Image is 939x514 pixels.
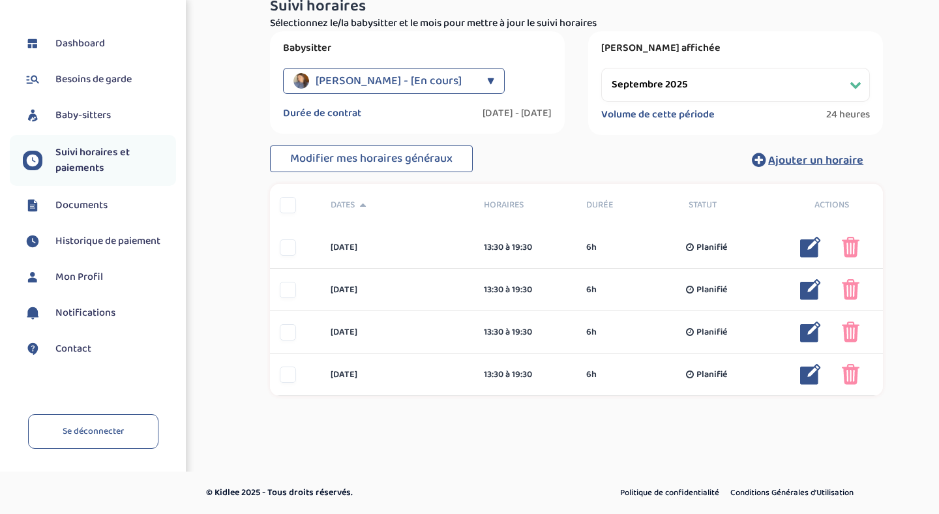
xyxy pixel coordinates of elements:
[696,368,727,382] span: Planifié
[23,34,176,53] a: Dashboard
[55,198,108,213] span: Documents
[726,485,858,502] a: Conditions Générales d’Utilisation
[842,279,859,300] img: poubelle_rose.png
[800,364,821,385] img: modifier_bleu.png
[484,283,567,297] div: 13:30 à 19:30
[23,267,42,287] img: profil.svg
[23,232,42,251] img: suivihoraire.svg
[586,325,597,339] span: 6h
[23,232,176,251] a: Historique de paiement
[696,241,727,254] span: Planifié
[316,68,462,94] span: [PERSON_NAME] - [En cours]
[487,68,494,94] div: ▼
[768,151,863,170] span: Ajouter un horaire
[321,368,474,382] div: [DATE]
[23,70,176,89] a: Besoins de garde
[483,107,552,120] label: [DATE] - [DATE]
[55,108,111,123] span: Baby-sitters
[23,339,42,359] img: contact.svg
[23,151,42,170] img: suivihoraire.svg
[55,234,160,249] span: Historique de paiement
[23,303,42,323] img: notification.svg
[842,364,859,385] img: poubelle_rose.png
[800,279,821,300] img: modifier_bleu.png
[55,36,105,52] span: Dashboard
[696,325,727,339] span: Planifié
[586,241,597,254] span: 6h
[23,145,176,176] a: Suivi horaires et paiements
[576,198,679,212] div: Durée
[283,42,552,55] label: Babysitter
[206,486,525,500] p: © Kidlee 2025 - Tous droits réservés.
[23,106,176,125] a: Baby-sitters
[28,414,158,449] a: Se déconnecter
[55,72,132,87] span: Besoins de garde
[23,34,42,53] img: dashboard.svg
[321,283,474,297] div: [DATE]
[601,108,715,121] label: Volume de cette période
[484,241,567,254] div: 13:30 à 19:30
[55,341,91,357] span: Contact
[23,70,42,89] img: besoin.svg
[55,269,103,285] span: Mon Profil
[23,196,176,215] a: Documents
[321,325,474,339] div: [DATE]
[800,237,821,258] img: modifier_bleu.png
[23,267,176,287] a: Mon Profil
[586,368,597,382] span: 6h
[23,339,176,359] a: Contact
[616,485,724,502] a: Politique de confidentialité
[679,198,781,212] div: Statut
[321,198,474,212] div: Dates
[826,108,870,121] span: 24 heures
[321,241,474,254] div: [DATE]
[484,198,567,212] span: Horaires
[55,145,176,176] span: Suivi horaires et paiements
[781,198,883,212] div: Actions
[842,322,859,342] img: poubelle_rose.png
[842,237,859,258] img: poubelle_rose.png
[290,149,453,168] span: Modifier mes horaires généraux
[55,305,115,321] span: Notifications
[732,145,883,174] button: Ajouter un horaire
[484,368,567,382] div: 13:30 à 19:30
[800,322,821,342] img: modifier_bleu.png
[283,107,361,120] label: Durée de contrat
[270,145,473,173] button: Modifier mes horaires généraux
[23,303,176,323] a: Notifications
[270,16,883,31] p: Sélectionnez le/la babysitter et le mois pour mettre à jour le suivi horaires
[696,283,727,297] span: Planifié
[601,42,870,55] label: [PERSON_NAME] affichée
[586,283,597,297] span: 6h
[23,196,42,215] img: documents.svg
[23,106,42,125] img: babysitters.svg
[484,325,567,339] div: 13:30 à 19:30
[293,73,309,89] img: avatar_castany-lisa_2025_05_22_13_47_01.png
